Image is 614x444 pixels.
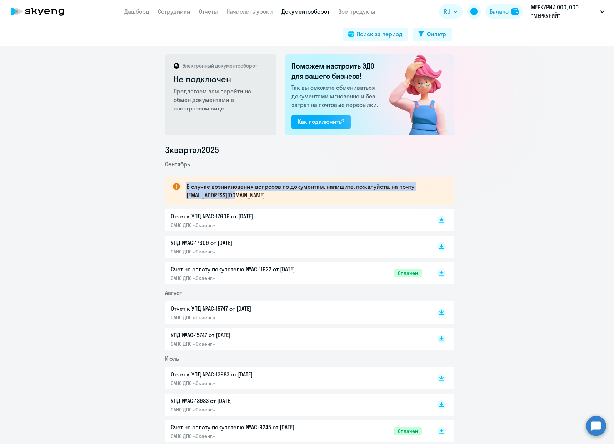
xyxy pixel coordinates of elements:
[171,304,422,321] a: Отчет к УПД №AC-15747 от [DATE]ОАНО ДПО «Скаенг»
[171,423,321,431] p: Счет на оплату покупателю №AC-9245 от [DATE]
[171,275,321,281] p: ОАНО ДПО «Скаенг»
[171,331,321,339] p: УПД №AC-15747 от [DATE]
[171,331,422,347] a: УПД №AC-15747 от [DATE]ОАНО ДПО «Скаенг»
[490,7,509,16] div: Баланс
[182,63,257,69] p: Электронный документооборот
[171,396,422,413] a: УПД №AC-13983 от [DATE]ОАНО ДПО «Скаенг»
[171,222,321,228] p: ОАНО ДПО «Скаенг»
[427,30,446,38] div: Фильтр
[298,117,344,126] div: Как подключить?
[165,144,454,156] li: 3 квартал 2025
[171,423,422,439] a: Счет на оплату покупателю №AC-9245 от [DATE]ОАНО ДПО «Скаенг»Оплачен
[171,265,422,281] a: Счет на оплату покупателю №AC-11622 от [DATE]ОАНО ДПО «Скаенг»Оплачен
[174,87,269,113] p: Предлагаем вам перейти на обмен документами в электронном виде.
[165,289,182,296] span: Август
[357,30,403,38] div: Поиск за период
[281,8,330,15] a: Документооборот
[165,161,190,168] span: Сентябрь
[171,341,321,347] p: ОАНО ДПО «Скаенг»
[171,238,321,247] p: УПД №AC-17609 от [DATE]
[485,4,523,19] button: Балансbalance
[171,433,321,439] p: ОАНО ДПО «Скаенг»
[444,7,450,16] span: RU
[394,269,422,277] span: Оплачен
[291,115,351,129] button: Как подключить?
[171,406,321,413] p: ОАНО ДПО «Скаенг»
[124,8,149,15] a: Дашборд
[374,54,454,135] img: not_connected
[291,61,380,81] h2: Поможем настроить ЭДО для вашего бизнеса!
[338,8,375,15] a: Все продукты
[199,8,218,15] a: Отчеты
[171,370,321,379] p: Отчет к УПД №AC-13983 от [DATE]
[171,212,321,221] p: Отчет к УПД №AC-17609 от [DATE]
[171,304,321,313] p: Отчет к УПД №AC-15747 от [DATE]
[171,370,422,386] a: Отчет к УПД №AC-13983 от [DATE]ОАНО ДПО «Скаенг»
[158,8,190,15] a: Сотрудники
[394,427,422,435] span: Оплачен
[171,396,321,405] p: УПД №AC-13983 от [DATE]
[171,212,422,228] a: Отчет к УПД №AC-17609 от [DATE]ОАНО ДПО «Скаенг»
[343,28,408,41] button: Поиск за период
[171,238,422,255] a: УПД №AC-17609 от [DATE]ОАНО ДПО «Скаенг»
[226,8,273,15] a: Начислить уроки
[165,355,179,362] span: Июль
[527,3,608,20] button: МЕРКУРИЙ ООО, ООО "МЕРКУРИЙ"
[531,3,597,20] p: МЕРКУРИЙ ООО, ООО "МЕРКУРИЙ"
[171,380,321,386] p: ОАНО ДПО «Скаенг»
[439,4,463,19] button: RU
[511,8,519,15] img: balance
[171,265,321,273] p: Счет на оплату покупателю №AC-11622 от [DATE]
[171,248,321,255] p: ОАНО ДПО «Скаенг»
[171,314,321,321] p: ОАНО ДПО «Скаенг»
[291,83,380,109] p: Так вы сможете обмениваться документами мгновенно и без затрат на почтовые пересылки.
[413,28,452,41] button: Фильтр
[174,73,269,85] h2: Не подключен
[186,182,441,199] p: В случае возникновения вопросов по документам, напишите, пожалуйста, на почту [EMAIL_ADDRESS][DOM...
